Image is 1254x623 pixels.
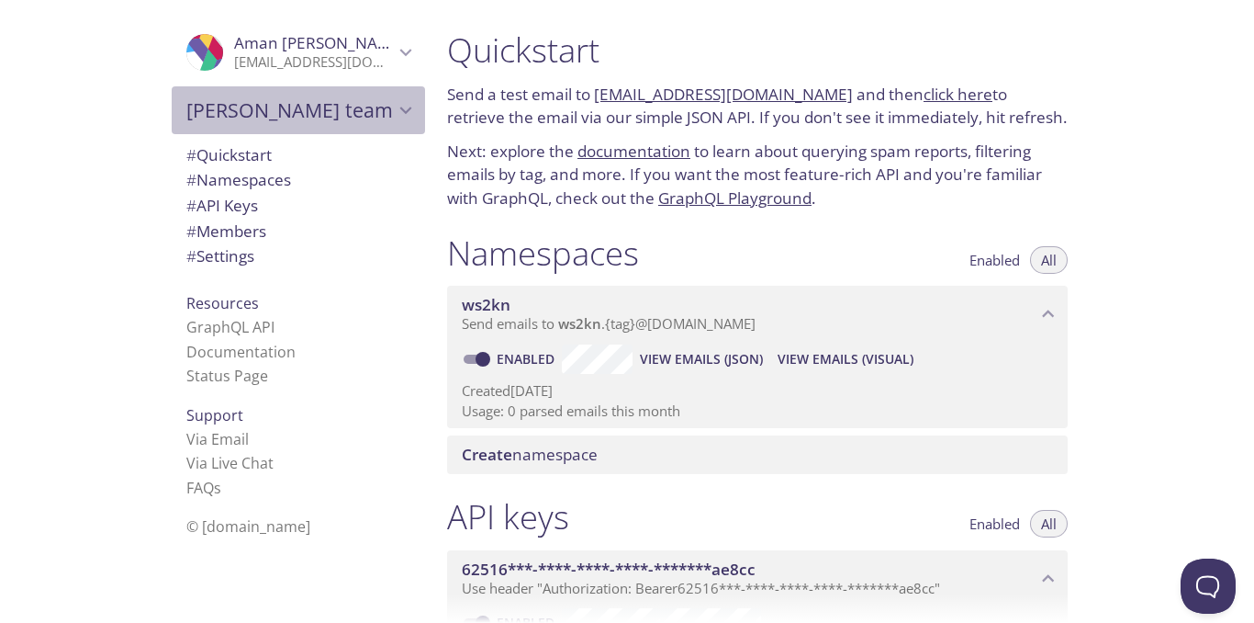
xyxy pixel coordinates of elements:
[924,84,992,105] a: click here
[186,342,296,362] a: Documentation
[234,53,394,72] p: [EMAIL_ADDRESS][DOMAIN_NAME]
[234,32,406,53] span: Aman [PERSON_NAME]
[558,314,601,333] span: ws2kn
[770,345,921,374] button: View Emails (Visual)
[186,516,310,537] span: © [DOMAIN_NAME]
[462,444,512,465] span: Create
[172,22,425,83] div: Aman Yadav
[186,245,196,266] span: #
[172,193,425,219] div: API Keys
[186,429,249,449] a: Via Email
[186,317,274,337] a: GraphQL API
[1030,510,1068,538] button: All
[447,83,1068,130] p: Send a test email to and then to retrieve the email via our simple JSON API. If you don't see it ...
[958,510,1031,538] button: Enabled
[214,478,221,498] span: s
[172,167,425,193] div: Namespaces
[577,141,690,162] a: documentation
[462,402,1053,421] p: Usage: 0 parsed emails this month
[594,84,853,105] a: [EMAIL_ADDRESS][DOMAIN_NAME]
[186,405,243,425] span: Support
[658,187,812,209] a: GraphQL Playground
[447,140,1068,210] p: Next: explore the to learn about querying spam reports, filtering emails by tag, and more. If you...
[447,286,1068,343] div: ws2kn namespace
[447,232,639,274] h1: Namespaces
[172,142,425,168] div: Quickstart
[186,293,259,313] span: Resources
[172,86,425,134] div: Aman's team
[186,366,268,386] a: Status Page
[186,221,266,242] span: Members
[447,436,1068,474] div: Create namespace
[1181,559,1236,614] iframe: Help Scout Beacon - Open
[172,244,425,269] div: Team Settings
[172,219,425,244] div: Members
[640,348,763,370] span: View Emails (JSON)
[186,144,196,165] span: #
[186,478,221,498] a: FAQ
[186,97,394,123] span: [PERSON_NAME] team
[186,221,196,242] span: #
[447,29,1068,71] h1: Quickstart
[462,444,598,465] span: namespace
[186,195,258,216] span: API Keys
[186,245,254,266] span: Settings
[1030,246,1068,274] button: All
[186,453,274,473] a: Via Live Chat
[462,381,1053,401] p: Created [DATE]
[958,246,1031,274] button: Enabled
[186,169,291,190] span: Namespaces
[462,314,756,333] span: Send emails to . {tag} @[DOMAIN_NAME]
[633,345,770,374] button: View Emails (JSON)
[778,348,913,370] span: View Emails (Visual)
[186,169,196,190] span: #
[462,294,510,315] span: ws2kn
[186,195,196,216] span: #
[186,144,272,165] span: Quickstart
[494,350,562,368] a: Enabled
[447,496,569,538] h1: API keys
